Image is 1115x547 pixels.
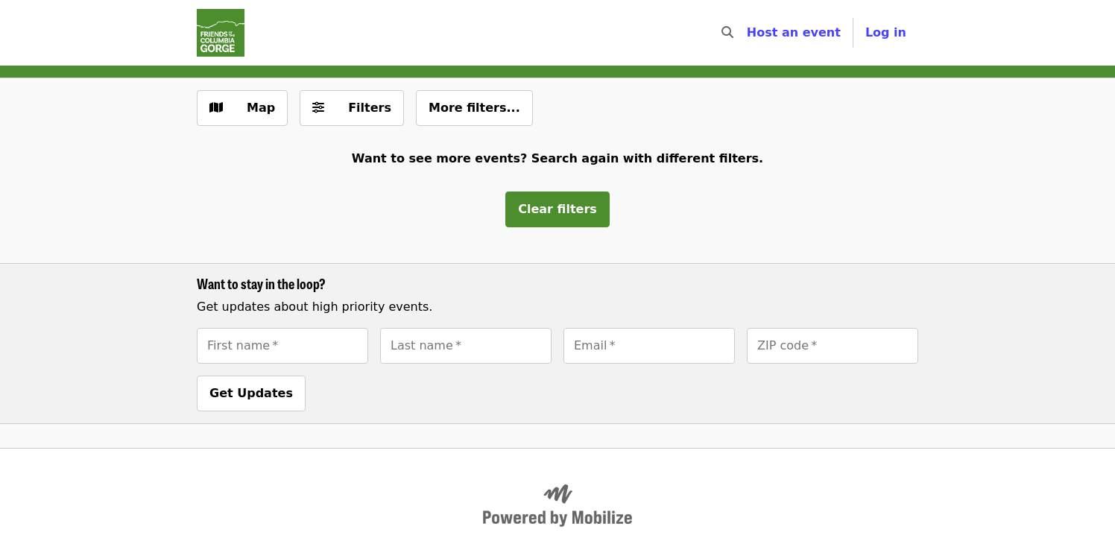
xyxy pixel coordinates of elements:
i: search icon [721,25,733,39]
button: Filters (0 selected) [300,90,404,126]
button: Show map view [197,90,288,126]
span: Get updates about high priority events. [197,300,432,314]
span: Want to see more events? Search again with different filters. [352,151,763,165]
span: Clear filters [518,202,597,216]
input: Search [742,15,754,51]
input: [object Object] [197,328,368,364]
button: More filters... [416,90,533,126]
a: Host an event [747,25,841,39]
button: Get Updates [197,376,306,411]
img: Friends Of The Columbia Gorge - Home [197,9,244,57]
input: [object Object] [563,328,735,364]
button: Clear filters [505,192,610,227]
button: Log in [853,18,918,48]
span: Want to stay in the loop? [197,273,326,293]
input: [object Object] [747,328,918,364]
span: More filters... [429,101,520,115]
span: Get Updates [209,386,293,400]
span: Map [247,101,275,115]
span: Filters [348,101,391,115]
i: map icon [209,101,223,115]
i: sliders-h icon [312,101,324,115]
span: Log in [865,25,906,39]
img: Powered by Mobilize [483,484,632,528]
input: [object Object] [380,328,552,364]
